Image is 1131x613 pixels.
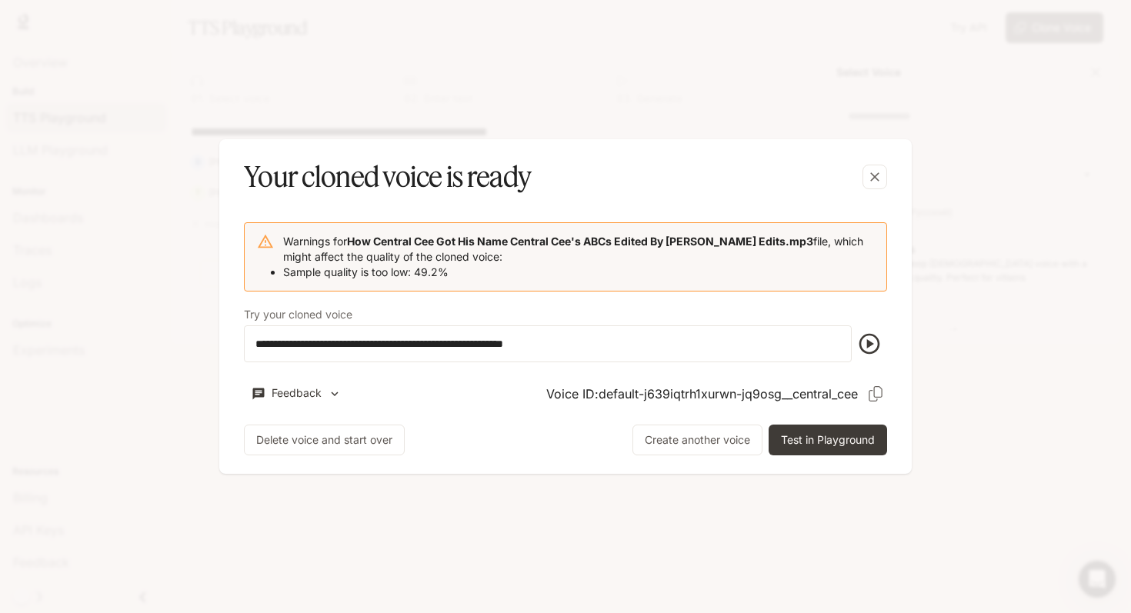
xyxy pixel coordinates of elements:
button: Feedback [244,381,349,406]
button: Copy Voice ID [864,382,887,405]
b: How Central Cee Got His Name Central Cee's ABCs Edited By [PERSON_NAME] Edits.mp3 [347,235,813,248]
button: Test in Playground [769,425,887,455]
li: Sample quality is too low: 49.2% [283,265,874,280]
p: Voice ID: default-j639iqtrh1xurwn-jq9osg__central_cee [546,385,858,403]
p: Try your cloned voice [244,309,352,320]
button: Create another voice [632,425,762,455]
button: Delete voice and start over [244,425,405,455]
div: Warnings for file, which might affect the quality of the cloned voice: [283,228,874,286]
h5: Your cloned voice is ready [244,158,531,196]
